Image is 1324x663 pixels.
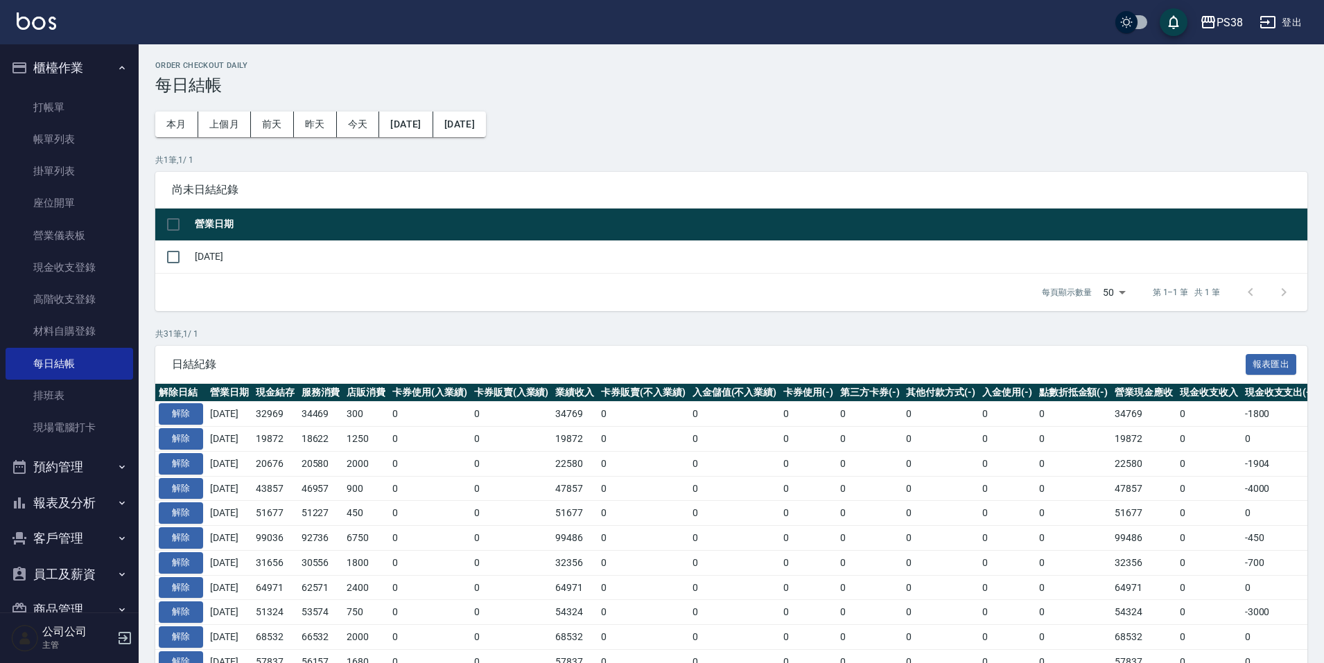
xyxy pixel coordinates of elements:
[552,384,598,402] th: 業績收入
[294,112,337,137] button: 昨天
[172,357,1246,371] span: 日結紀錄
[979,384,1036,402] th: 入金使用(-)
[471,526,552,551] td: 0
[298,476,344,501] td: 46957
[471,625,552,650] td: 0
[17,12,56,30] img: Logo
[471,384,552,402] th: 卡券販賣(入業績)
[252,384,298,402] th: 現金結存
[298,384,344,402] th: 服務消費
[6,91,133,123] a: 打帳單
[389,384,471,402] th: 卡券使用(入業績)
[689,600,781,625] td: 0
[552,526,598,551] td: 99486
[1242,384,1318,402] th: 現金收支支出(-)
[780,625,837,650] td: 0
[1036,600,1112,625] td: 0
[903,427,979,452] td: 0
[6,251,133,283] a: 現金收支登錄
[837,625,903,650] td: 0
[837,575,903,600] td: 0
[1176,451,1242,476] td: 0
[780,427,837,452] td: 0
[155,384,207,402] th: 解除日結
[903,402,979,427] td: 0
[1242,476,1318,501] td: -4000
[1176,625,1242,650] td: 0
[552,625,598,650] td: 68532
[1111,600,1176,625] td: 54324
[1176,476,1242,501] td: 0
[298,526,344,551] td: 92736
[159,626,203,648] button: 解除
[155,76,1307,95] h3: 每日結帳
[251,112,294,137] button: 前天
[6,315,133,347] a: 材料自購登錄
[1242,625,1318,650] td: 0
[552,575,598,600] td: 64971
[552,550,598,575] td: 32356
[1176,550,1242,575] td: 0
[1036,402,1112,427] td: 0
[837,476,903,501] td: 0
[1111,526,1176,551] td: 99486
[1036,384,1112,402] th: 點數折抵金額(-)
[1242,402,1318,427] td: -1800
[298,402,344,427] td: 34469
[1254,10,1307,35] button: 登出
[1160,8,1187,36] button: save
[6,123,133,155] a: 帳單列表
[837,384,903,402] th: 第三方卡券(-)
[837,501,903,526] td: 0
[1246,354,1297,375] button: 報表匯出
[159,428,203,450] button: 解除
[343,384,389,402] th: 店販消費
[598,550,689,575] td: 0
[6,283,133,315] a: 高階收支登錄
[689,384,781,402] th: 入金儲值(不入業績)
[159,527,203,549] button: 解除
[252,575,298,600] td: 64971
[903,625,979,650] td: 0
[389,402,471,427] td: 0
[6,220,133,251] a: 營業儀表板
[155,112,198,137] button: 本月
[552,451,598,476] td: 22580
[1036,550,1112,575] td: 0
[343,501,389,526] td: 450
[979,526,1036,551] td: 0
[1242,575,1318,600] td: 0
[343,625,389,650] td: 2000
[689,476,781,501] td: 0
[903,526,979,551] td: 0
[1153,286,1220,299] p: 第 1–1 筆 共 1 筆
[298,427,344,452] td: 18622
[155,328,1307,340] p: 共 31 筆, 1 / 1
[11,624,39,652] img: Person
[780,550,837,575] td: 0
[471,427,552,452] td: 0
[837,526,903,551] td: 0
[252,427,298,452] td: 19872
[903,501,979,526] td: 0
[903,451,979,476] td: 0
[159,403,203,425] button: 解除
[552,600,598,625] td: 54324
[903,600,979,625] td: 0
[389,501,471,526] td: 0
[389,451,471,476] td: 0
[1036,427,1112,452] td: 0
[1111,427,1176,452] td: 19872
[298,600,344,625] td: 53574
[979,501,1036,526] td: 0
[837,427,903,452] td: 0
[1242,550,1318,575] td: -700
[191,240,1307,273] td: [DATE]
[598,575,689,600] td: 0
[252,476,298,501] td: 43857
[6,592,133,628] button: 商品管理
[471,575,552,600] td: 0
[1036,625,1112,650] td: 0
[207,550,252,575] td: [DATE]
[6,449,133,485] button: 預約管理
